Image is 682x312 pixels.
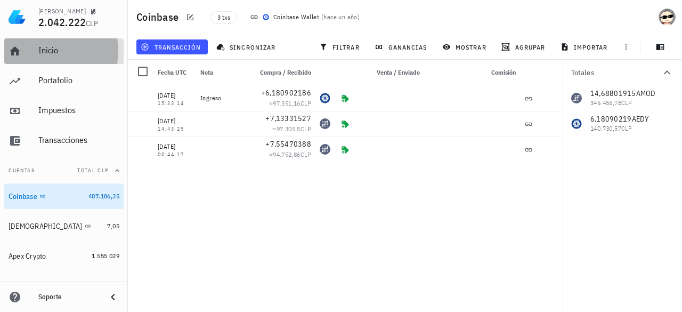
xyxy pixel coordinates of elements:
[86,19,98,28] span: CLP
[218,43,275,51] span: sincronizar
[200,68,213,76] span: Nota
[320,144,330,155] div: AMOD-icon
[301,99,311,107] span: CLP
[269,99,311,107] span: ≈
[263,14,269,20] img: coinbasewallet
[158,101,192,106] div: 15:33:14
[497,39,551,54] button: agrupar
[323,13,357,21] span: hace un año
[260,68,311,76] span: Compra / Recibido
[136,39,208,54] button: transacción
[158,141,192,152] div: [DATE]
[88,192,119,200] span: 487.186,35
[504,43,545,51] span: agrupar
[265,114,311,123] span: +7,13331527
[563,60,682,85] button: Totales
[158,116,192,126] div: [DATE]
[92,252,119,260] span: 1.555.029
[196,60,247,85] div: Nota
[9,282,34,291] div: Binance
[4,243,124,269] a: Apex Crypto 1.555.029
[563,43,608,51] span: importar
[269,150,311,158] span: ≈
[158,126,192,132] div: 14:43:25
[659,9,676,26] div: avatar
[370,39,434,54] button: ganancias
[217,12,230,23] span: 3 txs
[143,43,201,51] span: transacción
[4,38,124,64] a: Inicio
[4,213,124,239] a: [DEMOGRAPHIC_DATA] 7,05
[438,39,493,54] button: mostrar
[247,60,315,85] div: Compra / Recibido
[38,105,119,115] div: Impuestos
[77,167,109,174] span: Total CLP
[153,60,196,85] div: Fecha UTC
[377,68,420,76] span: Venta / Enviado
[273,150,301,158] span: 94.752,86
[356,60,424,85] div: Venta / Enviado
[556,39,614,54] button: importar
[107,222,119,230] span: 7,05
[4,128,124,154] a: Transacciones
[38,7,86,15] div: [PERSON_NAME]
[38,135,119,145] div: Transacciones
[277,125,301,133] span: 97.305,5
[9,192,37,201] div: Coinbase
[273,125,311,133] span: ≈
[301,150,311,158] span: CLP
[273,12,319,22] div: Coinbase Wallet
[321,12,360,22] span: ( )
[38,45,119,55] div: Inicio
[265,139,311,149] span: +7,55470388
[9,222,83,231] div: [DEMOGRAPHIC_DATA]
[158,90,192,101] div: [DATE]
[315,39,366,54] button: filtrar
[377,43,427,51] span: ganancias
[4,98,124,124] a: Impuestos
[38,15,86,29] span: 2.042.222
[136,9,183,26] h1: Coinbase
[321,43,360,51] span: filtrar
[444,43,486,51] span: mostrar
[38,75,119,85] div: Portafolio
[320,118,330,129] div: AMOD-icon
[443,60,520,85] div: Comisión
[38,293,98,301] div: Soporte
[158,152,192,157] div: 00:44:17
[273,99,301,107] span: 97.351,16
[4,273,124,299] a: Binance
[9,9,26,26] img: LedgiFi
[571,69,661,76] div: Totales
[320,93,330,103] div: AEDY-icon
[9,252,46,261] div: Apex Crypto
[4,68,124,94] a: Portafolio
[491,68,516,76] span: Comisión
[158,68,186,76] span: Fecha UTC
[301,125,311,133] span: CLP
[212,39,282,54] button: sincronizar
[200,94,243,102] div: Ingreso
[4,183,124,209] a: Coinbase 487.186,35
[261,88,311,98] span: +6,180902186
[4,158,124,183] button: CuentasTotal CLP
